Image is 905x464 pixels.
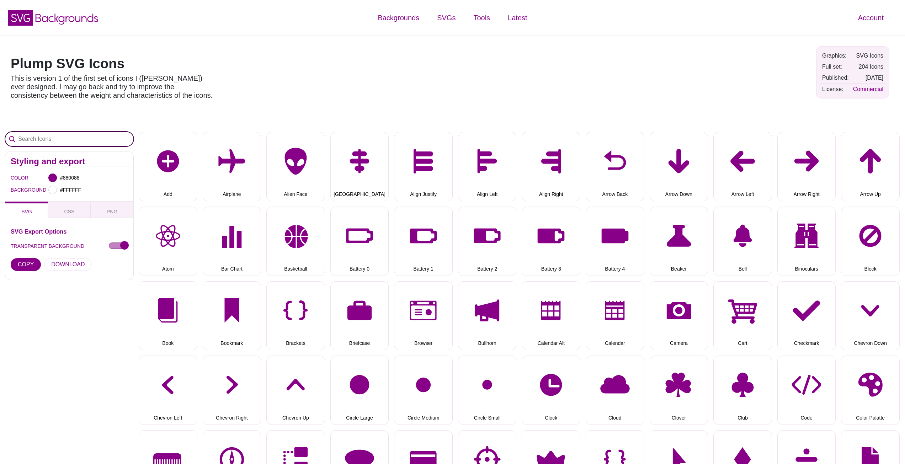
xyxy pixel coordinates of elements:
[458,281,517,351] button: Bullhorn
[139,132,197,201] button: Add
[266,207,325,276] button: Basketball
[650,132,708,201] button: Arrow Down
[11,185,20,194] label: BACKGROUND
[11,57,213,70] h1: Plump SVG Icons
[458,207,517,276] button: Battery 2
[458,132,517,201] button: Align Left
[5,132,133,146] input: Search Icons
[394,207,453,276] button: Battery 1
[330,281,389,351] button: Briefcase
[522,207,580,276] button: Battery 3
[853,86,883,92] a: Commercial
[91,202,133,218] button: PNG
[369,7,428,28] a: Backgrounds
[586,132,644,201] button: Arrow Back
[11,74,213,100] p: This is version 1 of the first set of icons I ([PERSON_NAME]) ever designed. I may go back and tr...
[586,281,644,351] button: Calendar
[713,281,772,351] button: Cart
[44,258,92,271] button: DOWNLOAD
[266,281,325,351] button: Brackets
[203,281,261,351] button: Bookmark
[11,173,20,182] label: COLOR
[820,73,851,83] td: Published:
[11,258,41,271] button: COPY
[841,132,900,201] button: Arrow Up
[820,84,851,94] td: License:
[522,281,580,351] button: Calendar Alt
[139,356,197,425] button: Chevron Left
[203,356,261,425] button: Chevron Right
[11,229,128,234] h3: SVG Export Options
[777,356,836,425] button: Code
[841,207,900,276] button: Block
[330,356,389,425] button: Circle Large
[499,7,536,28] a: Latest
[849,7,893,28] a: Account
[11,159,128,164] h2: Styling and export
[713,207,772,276] button: Bell
[428,7,464,28] a: SVGs
[330,132,389,201] button: [GEOGRAPHIC_DATA]
[522,356,580,425] button: Clock
[851,50,885,61] td: SVG Icons
[139,281,197,351] button: Book
[458,356,517,425] button: Circle Small
[713,132,772,201] button: Arrow Left
[777,281,836,351] button: Checkmark
[266,356,325,425] button: Chevron Up
[107,209,117,214] span: PNG
[841,281,900,351] button: Chevron Down
[650,281,708,351] button: Camera
[48,202,91,218] button: CSS
[464,7,499,28] a: Tools
[586,207,644,276] button: Battery 4
[777,132,836,201] button: Arrow Right
[586,356,644,425] button: Cloud
[851,62,885,72] td: 204 Icons
[394,356,453,425] button: Circle Medium
[820,50,851,61] td: Graphics:
[394,132,453,201] button: Align Justify
[11,241,84,251] label: TRANSPARENT BACKGROUND
[64,209,75,214] span: CSS
[266,132,325,201] button: Alien Face
[394,281,453,351] button: Browser
[650,207,708,276] button: Beaker
[777,207,836,276] button: Binoculars
[713,356,772,425] button: Club
[522,132,580,201] button: Align Right
[139,207,197,276] button: Atom
[650,356,708,425] button: Clover
[820,62,851,72] td: Full set:
[851,73,885,83] td: [DATE]
[203,132,261,201] button: Airplane
[203,207,261,276] button: Bar Chart
[330,207,389,276] button: Battery 0
[841,356,900,425] button: Color Palatte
